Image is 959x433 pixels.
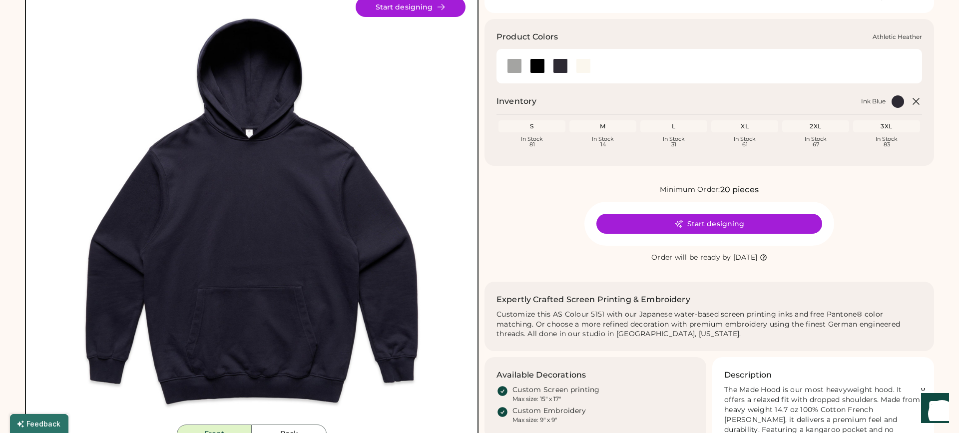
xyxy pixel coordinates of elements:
[642,136,705,147] div: In Stock 31
[571,122,634,130] div: M
[571,136,634,147] div: In Stock 14
[496,95,536,107] h2: Inventory
[496,31,558,43] h3: Product Colors
[496,310,922,340] div: Customize this AS Colour 5151 with our Japanese water-based screen printing inks and free Pantone...
[512,385,600,395] div: Custom Screen printing
[861,97,886,105] div: Ink Blue
[733,253,758,263] div: [DATE]
[496,369,586,381] h3: Available Decorations
[784,136,847,147] div: In Stock 67
[512,395,561,403] div: Max size: 15" x 17"
[596,214,822,234] button: Start designing
[512,406,586,416] div: Custom Embroidery
[855,136,918,147] div: In Stock 83
[855,122,918,130] div: 3XL
[873,33,922,41] div: Athletic Heather
[642,122,705,130] div: L
[496,294,690,306] h2: Expertly Crafted Screen Printing & Embroidery
[784,122,847,130] div: 2XL
[500,136,563,147] div: In Stock 81
[912,388,955,431] iframe: Front Chat
[720,184,759,196] div: 20 pieces
[512,416,557,424] div: Max size: 9" x 9"
[500,122,563,130] div: S
[651,253,731,263] div: Order will be ready by
[713,122,776,130] div: XL
[660,185,720,195] div: Minimum Order:
[724,369,772,381] h3: Description
[713,136,776,147] div: In Stock 61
